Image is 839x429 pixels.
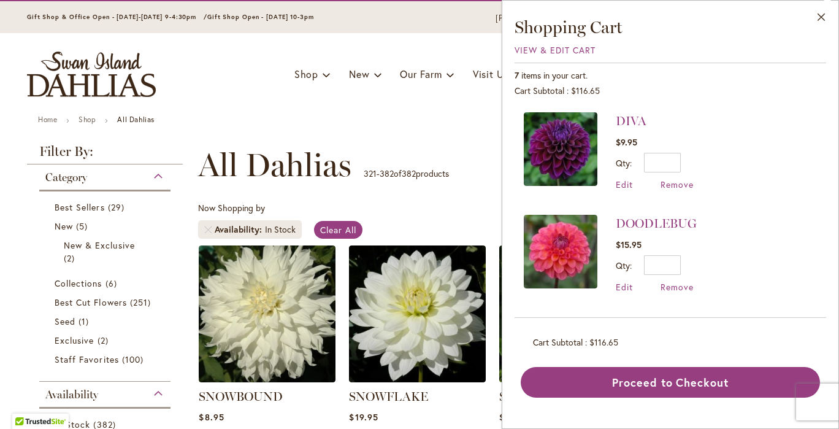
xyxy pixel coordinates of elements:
[38,115,57,124] a: Home
[45,171,87,184] span: Category
[533,336,583,348] span: Cart Subtotal
[349,411,378,423] span: $19.95
[515,44,596,56] a: View & Edit Cart
[400,68,442,80] span: Our Farm
[499,411,529,423] span: $10.95
[105,277,120,290] span: 6
[199,245,335,382] img: Snowbound
[199,373,335,385] a: Snowbound
[9,385,44,420] iframe: Launch Accessibility Center
[204,226,212,233] a: Remove Availability In Stock
[27,145,183,164] strong: Filter By:
[55,315,158,328] a: Seed
[198,147,351,184] span: All Dahlias
[661,179,694,190] a: Remove
[98,334,112,347] span: 2
[349,373,486,385] a: SNOWFLAKE
[108,201,128,214] span: 29
[616,114,646,128] a: DIVA
[349,245,486,382] img: SNOWFLAKE
[215,223,265,236] span: Availability
[55,334,158,347] a: Exclusive
[55,296,127,308] span: Best Cut Flowers
[76,220,91,233] span: 5
[661,281,694,293] a: Remove
[198,202,265,214] span: Now Shopping by
[364,164,449,184] p: - of products
[524,215,597,293] a: DOODLEBUG
[515,17,623,37] span: Shopping Cart
[521,367,820,398] button: Proceed to Checkout
[27,13,207,21] span: Gift Shop & Office Open - [DATE]-[DATE] 9-4:30pm /
[616,216,697,231] a: DOODLEBUG
[55,353,158,366] a: Staff Favorites
[524,112,597,186] img: DIVA
[616,260,632,271] label: Qty
[55,334,94,346] span: Exclusive
[55,220,158,233] a: New
[499,373,636,385] a: SOLO
[364,168,377,179] span: 321
[207,13,314,21] span: Gift Shop Open - [DATE] 10-3pm
[349,389,428,404] a: SNOWFLAKE
[79,115,96,124] a: Shop
[55,354,119,365] span: Staff Favorites
[199,389,283,404] a: SNOWBOUND
[616,239,642,250] span: $15.95
[117,115,155,124] strong: All Dahlias
[320,224,356,236] span: Clear All
[616,136,637,148] span: $9.95
[294,68,318,80] span: Shop
[79,315,92,328] span: 1
[64,239,135,251] span: New & Exclusive
[55,315,75,327] span: Seed
[496,12,570,25] a: [PHONE_NUMBER]
[45,388,98,401] span: Availability
[616,281,633,293] a: Edit
[499,245,636,382] img: SOLO
[589,336,618,348] span: $116.65
[616,157,632,169] label: Qty
[524,112,597,190] a: DIVA
[55,201,105,213] span: Best Sellers
[616,179,633,190] a: Edit
[55,277,102,289] span: Collections
[27,52,156,97] a: store logo
[130,296,154,309] span: 251
[55,296,158,309] a: Best Cut Flowers
[515,85,564,96] span: Cart Subtotal
[499,389,532,404] a: SOLO
[524,215,597,288] img: DOODLEBUG
[64,239,149,265] a: New &amp; Exclusive
[515,69,519,81] span: 7
[199,411,224,423] span: $8.95
[55,201,158,214] a: Best Sellers
[571,85,600,96] span: $116.65
[265,223,296,236] div: In Stock
[122,353,147,366] span: 100
[473,68,508,80] span: Visit Us
[64,252,78,265] span: 2
[314,221,362,239] a: Clear All
[380,168,394,179] span: 382
[521,69,588,81] span: items in your cart.
[402,168,416,179] span: 382
[55,220,73,232] span: New
[55,277,158,290] a: Collections
[349,68,369,80] span: New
